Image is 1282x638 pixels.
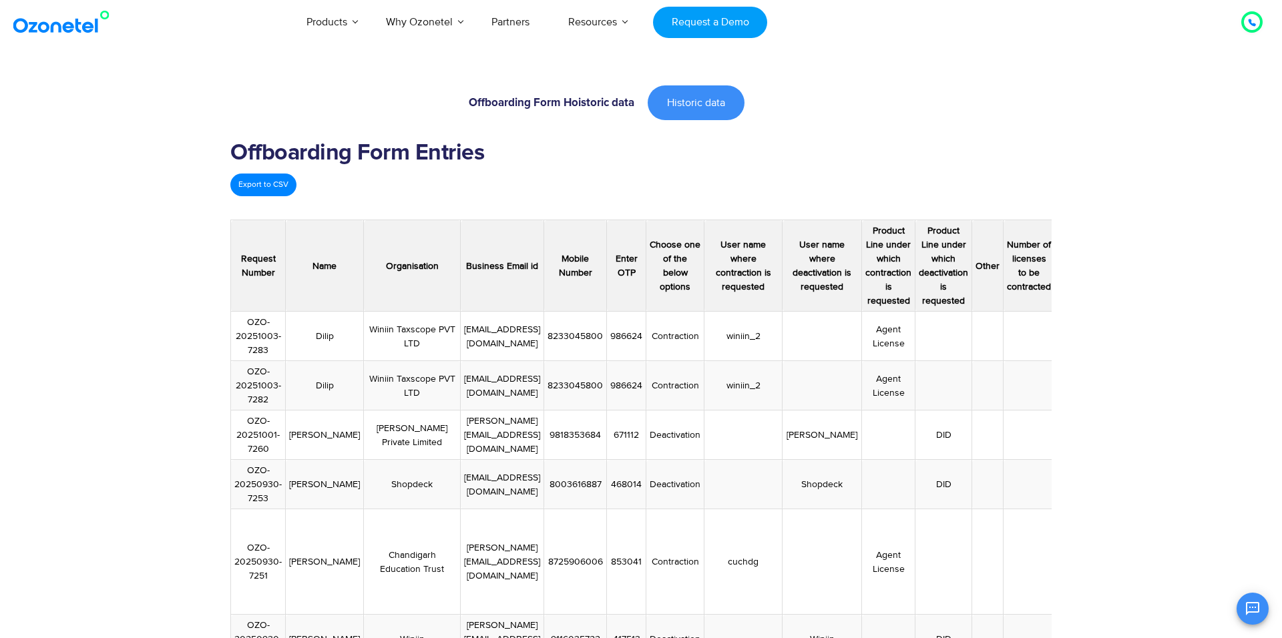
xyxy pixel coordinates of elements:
td: [PERSON_NAME] [286,460,364,509]
td: [PERSON_NAME] [286,509,364,615]
td: [EMAIL_ADDRESS][DOMAIN_NAME] [461,361,544,410]
td: OZO-20250930-7251 [231,509,286,615]
td: 468014 [607,460,646,509]
th: Organisation [364,220,461,312]
button: Open chat [1237,593,1269,625]
td: 986624 [607,361,646,410]
a: Request a Demo [653,7,767,38]
td: Contraction [646,361,704,410]
td: OZO-20251003-7282 [231,361,286,410]
td: [EMAIL_ADDRESS][DOMAIN_NAME] [461,460,544,509]
td: [PERSON_NAME][EMAIL_ADDRESS][DOMAIN_NAME] [461,410,544,460]
th: Product Line under which deactivation is requested [915,220,972,312]
th: Request Number [231,220,286,312]
td: 8233045800 [544,361,607,410]
th: Enter OTP [607,220,646,312]
td: Deactivation [646,410,704,460]
a: Historic data [648,85,744,120]
td: Shopdeck [783,460,862,509]
td: Winiin Taxscope PVT LTD [364,361,461,410]
td: 8725906006 [544,509,607,615]
td: Shopdeck [364,460,461,509]
th: Other [972,220,1004,312]
td: [PERSON_NAME][EMAIL_ADDRESS][DOMAIN_NAME] [461,509,544,615]
th: Number of licenses to be contracted [1004,220,1055,312]
td: winiin_2 [704,361,783,410]
th: Mobile Number [544,220,607,312]
td: Dilip [286,361,364,410]
td: Contraction [646,312,704,361]
th: Business Email id [461,220,544,312]
td: Dilip [286,312,364,361]
td: Winiin Taxscope PVT LTD [364,312,461,361]
td: Deactivation [646,460,704,509]
td: Agent License [862,509,915,615]
td: [PERSON_NAME] [286,410,364,460]
td: winiin_2 [704,312,783,361]
td: Agent License [862,312,915,361]
th: Name [286,220,364,312]
span: Historic data [667,97,725,108]
td: Contraction [646,509,704,615]
a: Export to CSV [230,174,296,196]
td: [EMAIL_ADDRESS][DOMAIN_NAME] [461,312,544,361]
th: User name where deactivation is requested [783,220,862,312]
td: cuchdg [704,509,783,615]
td: Chandigarh Education Trust [364,509,461,615]
td: OZO-20251001-7260 [231,410,286,460]
td: Agent License [862,361,915,410]
td: 8233045800 [544,312,607,361]
td: 671112 [607,410,646,460]
td: OZO-20250930-7253 [231,460,286,509]
h2: Offboarding Form Entries [230,140,1052,167]
td: 853041 [607,509,646,615]
td: [PERSON_NAME] Private Limited [364,410,461,460]
td: 986624 [607,312,646,361]
td: DID [915,410,972,460]
td: [PERSON_NAME] [783,410,862,460]
th: Product Line under which contraction is requested [862,220,915,312]
td: OZO-20251003-7283 [231,312,286,361]
th: Choose one of the below options [646,220,704,312]
h6: Offboarding Form Hoistoric data [237,97,634,109]
td: DID [915,460,972,509]
td: 8003616887 [544,460,607,509]
td: 9818353684 [544,410,607,460]
th: User name where contraction is requested [704,220,783,312]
